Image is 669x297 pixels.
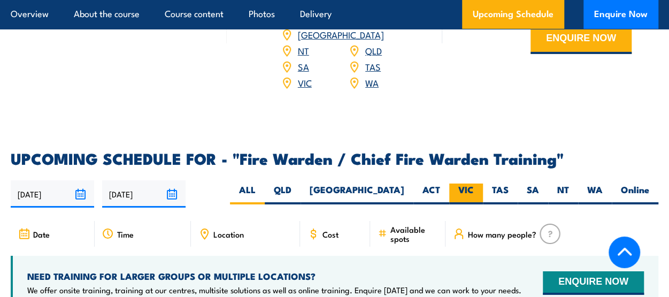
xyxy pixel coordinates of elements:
[518,184,548,204] label: SA
[11,180,94,208] input: From date
[298,44,309,57] a: NT
[265,184,301,204] label: QLD
[548,184,578,204] label: NT
[365,76,379,89] a: WA
[322,230,339,239] span: Cost
[365,44,382,57] a: QLD
[483,184,518,204] label: TAS
[413,184,449,204] label: ACT
[543,271,644,295] button: ENQUIRE NOW
[298,76,312,89] a: VIC
[578,184,612,204] label: WA
[390,225,437,243] span: Available spots
[612,184,658,204] label: Online
[449,184,483,204] label: VIC
[117,230,134,239] span: Time
[27,270,521,282] h4: NEED TRAINING FOR LARGER GROUPS OR MULTIPLE LOCATIONS?
[11,151,658,165] h2: UPCOMING SCHEDULE FOR - "Fire Warden / Chief Fire Warden Training"
[468,230,536,239] span: How many people?
[33,230,50,239] span: Date
[230,184,265,204] label: ALL
[301,184,413,204] label: [GEOGRAPHIC_DATA]
[213,230,244,239] span: Location
[102,180,186,208] input: To date
[365,60,381,73] a: TAS
[298,28,384,41] a: [GEOGRAPHIC_DATA]
[27,285,521,295] p: We offer onsite training, training at our centres, multisite solutions as well as online training...
[530,25,632,54] button: ENQUIRE NOW
[298,60,309,73] a: SA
